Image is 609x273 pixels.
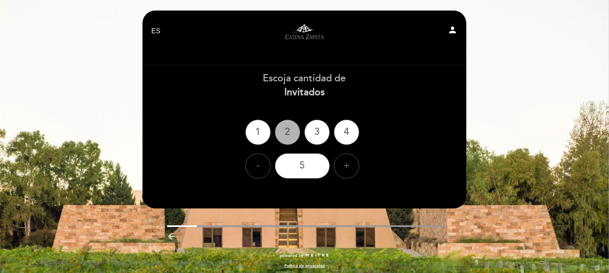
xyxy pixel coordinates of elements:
[284,86,325,98] b: Invitados
[245,120,271,145] div: 1
[142,72,467,99] div: Escoja cantidad de
[334,153,359,179] div: +
[334,120,359,145] div: 4
[275,153,330,179] div: 5
[280,253,303,259] span: powered by
[305,254,329,258] img: MEITRE
[275,120,300,145] div: 2
[245,153,271,179] div: -
[280,253,329,259] a: powered by
[447,25,458,38] button: person
[167,231,177,241] i: arrow_backward
[447,25,458,35] i: person
[284,263,325,269] a: Política de privacidad
[304,120,330,145] div: 3
[252,20,357,43] a: Visitas y degustaciones en La Pirámide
